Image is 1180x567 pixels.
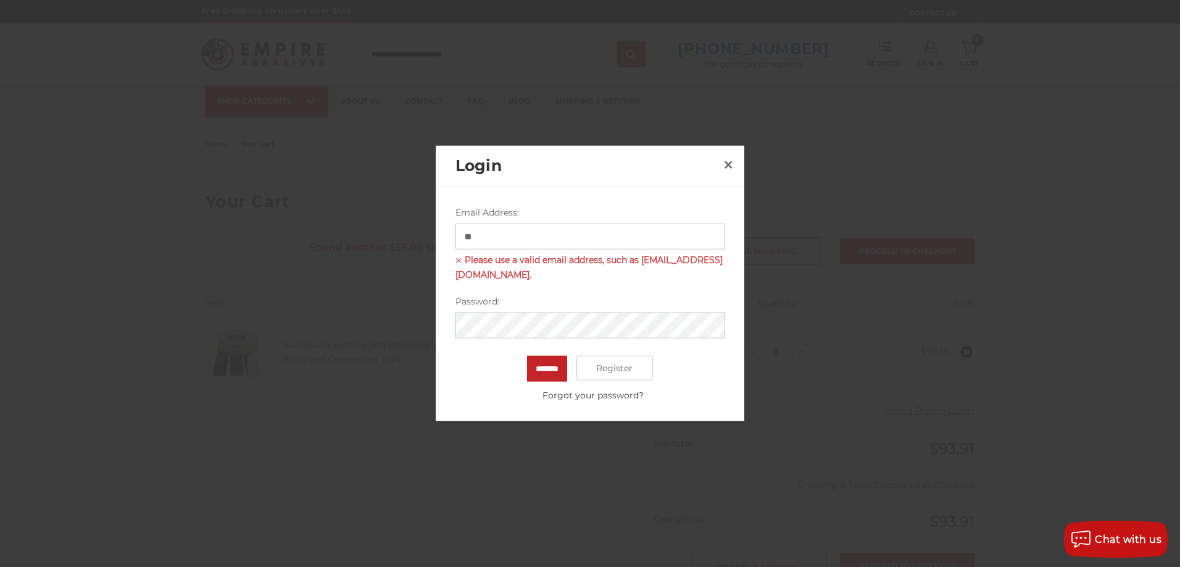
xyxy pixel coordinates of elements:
label: Email Address: [455,206,725,219]
span: × [723,152,734,176]
label: Password: [455,295,725,308]
span: Chat with us [1095,534,1161,545]
a: Forgot your password? [462,389,725,402]
a: Register [576,356,654,380]
button: Chat with us [1064,521,1168,558]
span: Please use a valid email address, such as [EMAIL_ADDRESS][DOMAIN_NAME]. [455,253,725,282]
h2: Login [455,154,718,178]
a: Close [718,154,738,174]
